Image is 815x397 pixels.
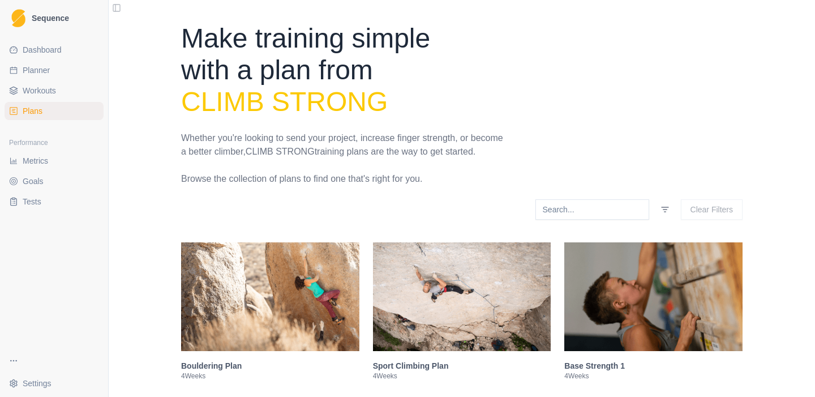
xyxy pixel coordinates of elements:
[564,242,743,351] img: Base Strength 1
[5,82,104,100] a: Workouts
[23,176,44,187] span: Goals
[32,14,69,22] span: Sequence
[181,87,388,117] span: Climb Strong
[181,131,507,159] p: Whether you're looking to send your project, increase finger strength, or become a better climber...
[5,61,104,79] a: Planner
[181,372,359,381] p: 4 Weeks
[535,199,649,220] input: Search...
[5,374,104,392] button: Settings
[23,105,42,117] span: Plans
[5,172,104,190] a: Goals
[5,134,104,152] div: Performance
[23,85,56,96] span: Workouts
[181,23,507,118] h1: Make training simple with a plan from
[5,102,104,120] a: Plans
[181,172,507,186] p: Browse the collection of plans to find one that's right for you.
[246,147,315,156] span: Climb Strong
[23,155,48,167] span: Metrics
[5,152,104,170] a: Metrics
[5,5,104,32] a: LogoSequence
[373,372,551,381] p: 4 Weeks
[23,196,41,207] span: Tests
[564,360,743,372] h3: Base Strength 1
[11,9,25,28] img: Logo
[23,44,62,56] span: Dashboard
[181,360,359,372] h3: Bouldering Plan
[5,193,104,211] a: Tests
[564,372,743,381] p: 4 Weeks
[23,65,50,76] span: Planner
[5,41,104,59] a: Dashboard
[373,360,551,372] h3: Sport Climbing Plan
[373,242,551,351] img: Sport Climbing Plan
[181,242,359,351] img: Bouldering Plan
